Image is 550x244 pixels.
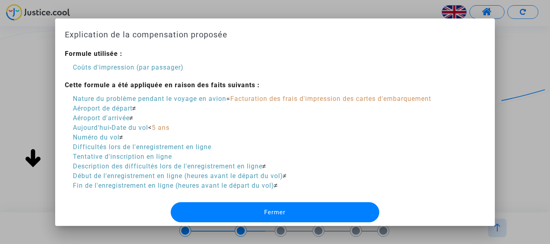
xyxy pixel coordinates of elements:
font: Début de l'enregistrement en ligne (heures avant le départ du vol) [73,172,283,180]
font: ≠ [132,105,136,112]
font: Formule utilisée : [65,50,122,57]
font: Coûts d'impression (par passager) [73,64,184,71]
font: ≠ [263,162,267,170]
font: Numéro du vol [73,133,120,141]
font: - [110,124,112,131]
font: < [148,124,152,131]
font: ≠ [283,172,287,180]
font: Fermer [264,209,285,216]
font: Difficultés lors de l'enregistrement en ligne [73,143,211,151]
font: Date du vol [112,124,148,131]
font: ≠ [120,133,124,141]
font: Aéroport de départ [73,105,132,112]
font: Fin de l'enregistrement en ligne (heures avant le départ du vol) [73,182,274,189]
font: Tentative d'inscription en ligne [73,153,172,160]
font: Aujourd'hui [73,124,110,131]
font: Aéroport d'arrivée [73,114,130,122]
font: = [226,95,230,103]
font: Cette formule a été appliquée en raison des faits suivants : [65,81,260,89]
button: Fermer [171,202,379,222]
font: Explication de la compensation proposée [65,30,227,39]
font: Nature du problème pendant le voyage en avion [73,95,226,103]
font: Facturation des frais d'impression des cartes d'embarquement [230,95,431,103]
font: 5 ans [152,124,170,131]
font: ≠ [274,182,278,189]
font: Description des difficultés lors de l'enregistrement en ligne [73,162,263,170]
font: ≠ [130,114,134,122]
